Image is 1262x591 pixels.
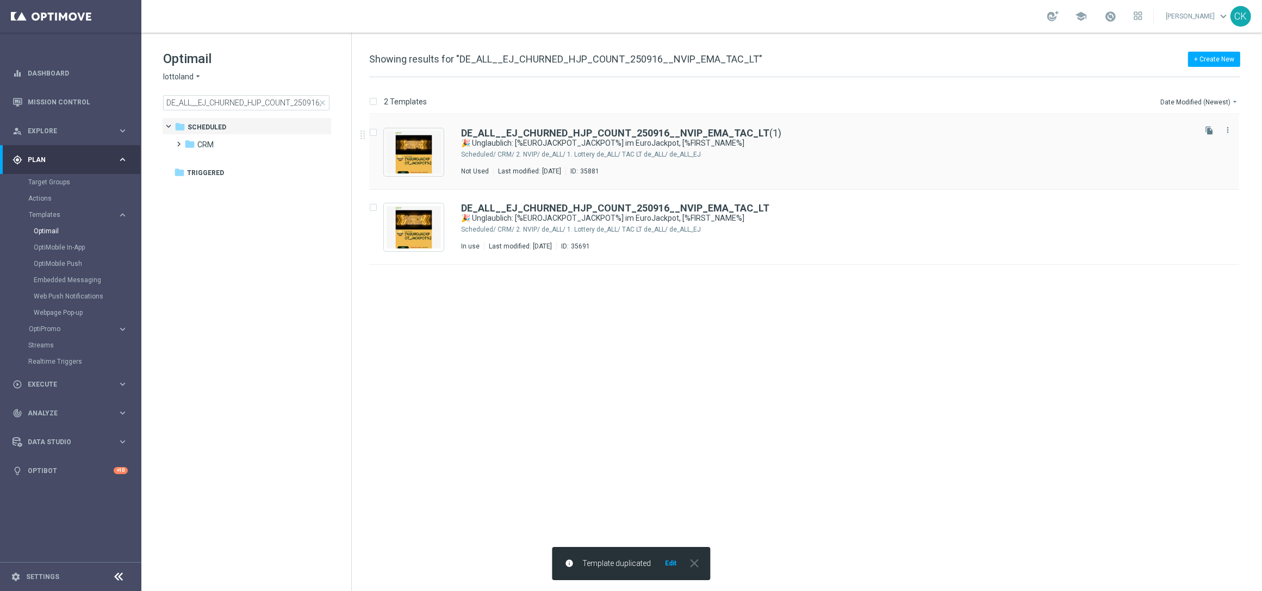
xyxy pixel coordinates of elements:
a: Webpage Pop-up [34,308,113,317]
div: Press SPACE to select this row. [358,190,1260,265]
div: Press SPACE to select this row. [358,115,1260,190]
div: 35691 [571,242,590,251]
a: 🎉 Unglaublich: [%EUROJACKPOT_JACKPOT%] im EuroJackpot, [%FIRST_NAME%] [461,213,1168,223]
span: Templates [29,211,107,218]
div: 35881 [580,167,599,176]
span: lottoland [163,72,194,82]
i: gps_fixed [13,155,22,165]
i: info [565,559,574,568]
i: keyboard_arrow_right [117,408,128,418]
div: Actions [28,190,140,207]
span: Triggered [187,168,224,178]
button: lightbulb Optibot +10 [12,466,128,475]
a: Realtime Triggers [28,357,113,366]
i: equalizer [13,69,22,78]
b: DE_ALL__EJ_CHURNED_HJP_COUNT_250916__NVIP_EMA_TAC_LT [461,202,769,214]
i: keyboard_arrow_right [117,379,128,389]
a: Actions [28,194,113,203]
div: +10 [114,467,128,474]
button: Edit [664,559,677,568]
img: 35881.jpeg [387,131,441,173]
input: Search Template [163,95,330,110]
button: Templates keyboard_arrow_right [28,210,128,219]
i: lightbulb [13,466,22,476]
button: + Create New [1188,52,1240,67]
i: keyboard_arrow_right [117,126,128,136]
a: DE_ALL__EJ_CHURNED_HJP_COUNT_250916__NVIP_EMA_TAC_LT [461,203,769,213]
button: lottoland arrow_drop_down [163,72,202,82]
i: keyboard_arrow_right [117,210,128,220]
i: track_changes [13,408,22,418]
i: arrow_drop_down [1230,97,1239,106]
i: folder [174,167,185,178]
i: settings [11,572,21,582]
div: Analyze [13,408,117,418]
div: CK [1230,6,1251,27]
div: Templates [28,207,140,321]
div: 🎉 Unglaublich: [%EUROJACKPOT_JACKPOT%] im EuroJackpot, [%FIRST_NAME%] [461,138,1193,148]
div: Last modified: [DATE] [484,242,556,251]
button: person_search Explore keyboard_arrow_right [12,127,128,135]
div: OptiMobile In-App [34,239,140,256]
i: keyboard_arrow_right [117,437,128,447]
i: arrow_drop_down [194,72,202,82]
div: OptiPromo [28,321,140,337]
span: keyboard_arrow_down [1217,10,1229,22]
button: track_changes Analyze keyboard_arrow_right [12,409,128,418]
b: DE_ALL__EJ_CHURNED_HJP_COUNT_250916__NVIP_EMA_TAC_LT [461,127,769,139]
div: Realtime Triggers [28,353,140,370]
span: close [318,98,327,107]
div: Streams [28,337,140,353]
h1: Optimail [163,50,330,67]
div: Optibot [13,456,128,485]
p: 2 Templates [384,97,427,107]
a: Dashboard [28,59,128,88]
i: folder [175,121,185,132]
button: play_circle_outline Execute keyboard_arrow_right [12,380,128,389]
div: gps_fixed Plan keyboard_arrow_right [12,155,128,164]
span: Execute [28,381,117,388]
i: keyboard_arrow_right [117,324,128,334]
div: equalizer Dashboard [12,69,128,78]
div: OptiPromo keyboard_arrow_right [28,325,128,333]
div: Plan [13,155,117,165]
span: Scheduled [188,122,226,132]
button: Mission Control [12,98,128,107]
span: Showing results for "DE_ALL__EJ_CHURNED_HJP_COUNT_250916__NVIP_EMA_TAC_LT" [369,53,762,65]
div: Scheduled/ [461,225,496,234]
div: Target Groups [28,174,140,190]
button: Data Studio keyboard_arrow_right [12,438,128,446]
div: Scheduled/CRM/2. NVIP/de_ALL/1. Lottery de_ALL/TAC LT de_ALL/de_ALL_EJ [498,150,1193,159]
i: folder [184,139,195,150]
i: close [687,556,701,570]
div: 🎉 Unglaublich: [%EUROJACKPOT_JACKPOT%] im EuroJackpot, [%FIRST_NAME%] [461,213,1193,223]
a: Settings [26,574,59,580]
span: CRM [197,140,214,150]
div: Scheduled/CRM/2. NVIP/de_ALL/1. Lottery de_ALL/TAC LT de_ALL/de_ALL_EJ [498,225,1193,234]
span: Plan [28,157,117,163]
a: OptiMobile In-App [34,243,113,252]
div: ID: [556,242,590,251]
a: Embedded Messaging [34,276,113,284]
div: Optimail [34,223,140,239]
div: OptiMobile Push [34,256,140,272]
a: Streams [28,341,113,350]
i: more_vert [1223,126,1232,134]
div: Not Used [461,167,489,176]
div: Embedded Messaging [34,272,140,288]
div: Webpage Pop-up [34,304,140,321]
i: person_search [13,126,22,136]
img: 35691.jpeg [387,206,441,248]
div: Last modified: [DATE] [494,167,565,176]
div: Web Push Notifications [34,288,140,304]
i: file_copy [1205,126,1214,135]
a: OptiMobile Push [34,259,113,268]
a: Web Push Notifications [34,292,113,301]
span: Template duplicated [582,559,651,568]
